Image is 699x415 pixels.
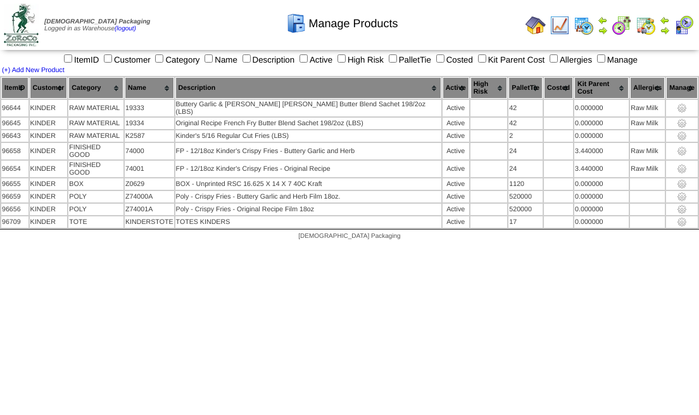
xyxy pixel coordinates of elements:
label: Manage [595,55,638,65]
th: High Risk [470,77,508,99]
td: Raw Milk [630,100,665,116]
td: 24 [508,161,543,177]
div: Active [443,120,469,127]
div: Active [443,180,469,188]
td: RAW MATERIAL [68,130,123,142]
td: 0.000000 [574,191,629,202]
img: calendarinout.gif [636,15,656,35]
td: 0.000000 [574,130,629,142]
td: Z74001A [125,204,174,215]
input: Manage [597,54,605,63]
td: 2 [508,130,543,142]
label: Description [240,55,295,65]
td: POLY [68,204,123,215]
td: 0.000000 [574,118,629,129]
td: Z0629 [125,178,174,190]
th: Customer [30,77,68,99]
td: BOX [68,178,123,190]
th: Category [68,77,123,99]
td: Raw Milk [630,161,665,177]
td: Raw Milk [630,143,665,159]
label: Costed [434,55,473,65]
td: 24 [508,143,543,159]
td: Poly - Crispy Fries - Buttery Garlic and Herb Film 18oz. [175,191,441,202]
td: KINDER [30,161,68,177]
td: K2587 [125,130,174,142]
img: calendarblend.gif [612,15,632,35]
th: Manage [666,77,698,99]
input: PalletTie [389,54,397,63]
td: 42 [508,118,543,129]
label: Allergies [547,55,592,65]
td: 520000 [508,191,543,202]
div: Active [443,193,469,201]
th: PalletTie [508,77,543,99]
td: 96654 [1,161,28,177]
th: Costed [544,77,573,99]
input: High Risk [337,54,346,63]
span: [DEMOGRAPHIC_DATA] Packaging [44,18,150,25]
td: KINDER [30,100,68,116]
td: KINDER [30,130,68,142]
td: 96645 [1,118,28,129]
input: Customer [104,54,112,63]
img: arrowleft.gif [660,15,670,25]
td: KINDER [30,143,68,159]
img: settings.gif [677,192,687,202]
td: KINDER [30,191,68,202]
input: Kit Parent Cost [478,54,486,63]
td: 74000 [125,143,174,159]
td: 0.000000 [574,100,629,116]
input: Allergies [550,54,558,63]
img: cabinet.gif [286,13,306,34]
td: POLY [68,191,123,202]
input: Name [205,54,213,63]
img: settings.gif [677,146,687,156]
th: Name [125,77,174,99]
img: settings.gif [677,164,687,174]
td: FINISHED GOOD [68,161,123,177]
td: Buttery Garlic & [PERSON_NAME] [PERSON_NAME] Butter Blend Sachet 198/2oz (LBS) [175,100,441,116]
td: 74001 [125,161,174,177]
td: 96658 [1,143,28,159]
td: FINISHED GOOD [68,143,123,159]
th: Active [443,77,469,99]
td: 96709 [1,216,28,228]
img: settings.gif [677,131,687,141]
td: 0.000000 [574,216,629,228]
td: FP - 12/18oz Kinder's Crispy Fries - Original Recipe [175,161,441,177]
img: settings.gif [677,103,687,113]
td: RAW MATERIAL [68,100,123,116]
label: Customer [101,55,151,65]
div: Active [443,206,469,213]
label: Category [153,55,199,65]
td: TOTE [68,216,123,228]
td: RAW MATERIAL [68,118,123,129]
th: Kit Parent Cost [574,77,629,99]
img: calendarcustomer.gif [674,15,694,35]
a: (logout) [115,25,136,32]
label: High Risk [335,55,384,65]
span: Logged in as Warehouse [44,18,150,32]
td: FP - 12/18oz Kinder's Crispy Fries - Buttery Garlic and Herb [175,143,441,159]
td: 19333 [125,100,174,116]
img: calendarprod.gif [574,15,594,35]
td: 1120 [508,178,543,190]
th: ItemID [1,77,28,99]
td: 96656 [1,204,28,215]
input: Active [299,54,308,63]
label: ItemID [61,55,99,65]
td: KINDER [30,118,68,129]
th: Description [175,77,441,99]
input: ItemID [64,54,72,63]
input: Category [155,54,163,63]
td: Kinder's 5/16 Regular Cut Fries (LBS) [175,130,441,142]
td: 520000 [508,204,543,215]
td: 42 [508,100,543,116]
span: Manage Products [308,17,398,30]
img: settings.gif [677,204,687,214]
td: 0.000000 [574,204,629,215]
div: Active [443,132,469,140]
div: Active [443,147,469,155]
td: 3.440000 [574,161,629,177]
